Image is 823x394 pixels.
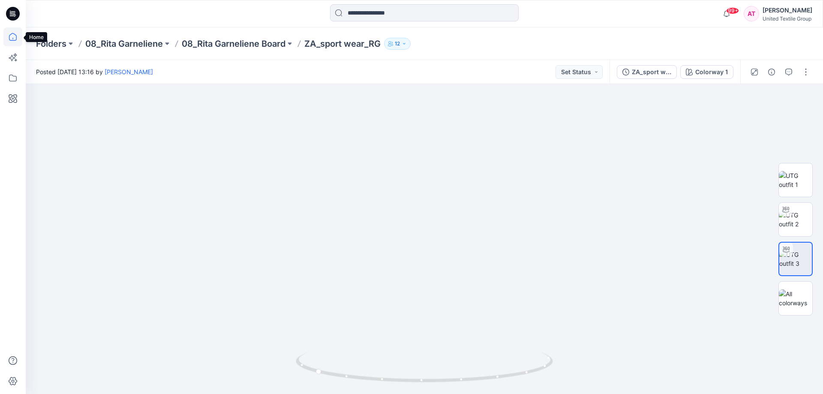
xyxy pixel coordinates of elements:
span: Posted [DATE] 13:16 by [36,67,153,76]
button: ZA_sport wear_RG [617,65,677,79]
a: 08_Rita Garneliene [85,38,163,50]
a: Folders [36,38,66,50]
div: [PERSON_NAME] [763,5,812,15]
img: All colorways [779,289,812,307]
div: United Textile Group [763,15,812,22]
span: 99+ [726,7,739,14]
img: UTG outfit 1 [779,171,812,189]
button: 12 [384,38,411,50]
a: 08_Rita Garneliene Board [182,38,285,50]
div: AT [744,6,759,21]
a: [PERSON_NAME] [105,68,153,75]
div: ZA_sport wear_RG [632,67,671,77]
div: Colorway 1 [695,67,728,77]
button: Details [765,65,778,79]
p: ZA_sport wear_RG [304,38,381,50]
img: UTG outfit 3 [779,250,812,268]
button: Colorway 1 [680,65,733,79]
p: 12 [395,39,400,48]
img: UTG outfit 2 [779,211,812,229]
